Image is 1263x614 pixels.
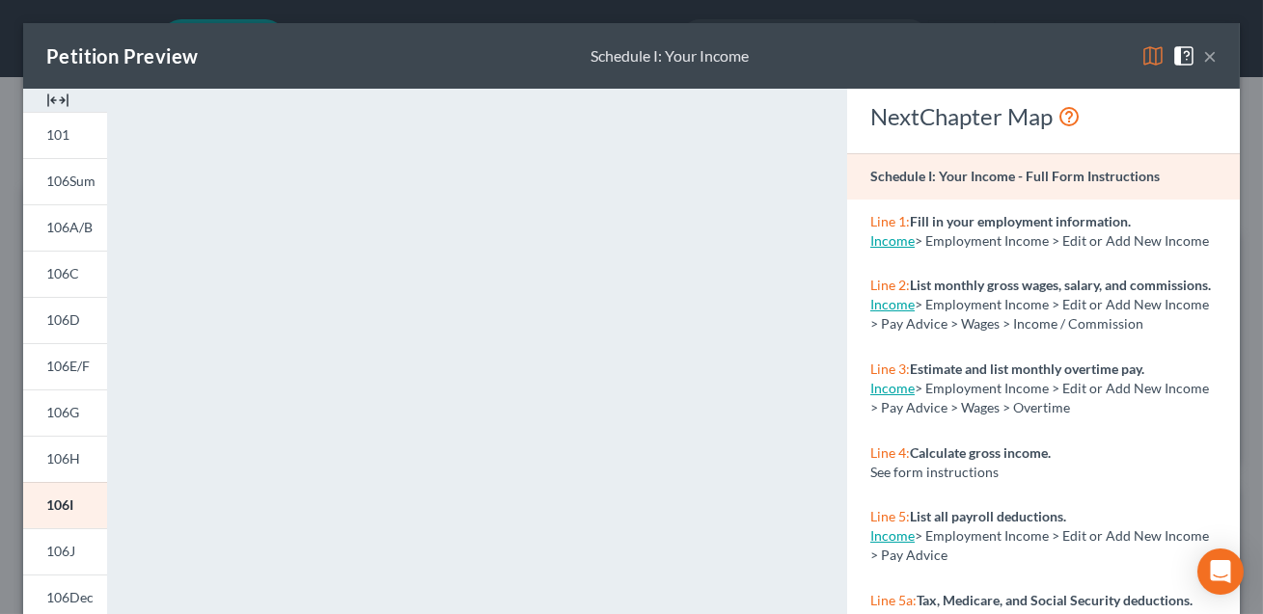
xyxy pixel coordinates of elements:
a: Income [870,380,915,396]
div: Petition Preview [46,42,198,69]
span: 106Sum [46,173,96,189]
span: 106J [46,543,75,559]
div: Schedule I: Your Income [590,45,749,67]
span: See form instructions [870,464,999,480]
strong: Fill in your employment information. [910,213,1131,229]
span: 106Dec [46,589,94,605]
a: 106D [23,297,107,343]
a: 101 [23,112,107,158]
a: 106I [23,482,107,528]
span: 106A/B [46,219,93,235]
strong: List monthly gross wages, salary, and commissions. [910,277,1211,293]
a: 106Sum [23,158,107,204]
span: Line 2: [870,277,910,293]
strong: Estimate and list monthly overtime pay. [910,360,1144,377]
strong: Schedule I: Your Income - Full Form Instructions [870,168,1160,184]
span: > Employment Income > Edit or Add New Income > Pay Advice > Wages > Overtime [870,380,1209,415]
span: Line 4: [870,444,910,461]
img: expand-e0f6d898513216a626fdd78e52531dac95497ffd26381d4c15ee2fc46db09dca.svg [46,89,69,112]
span: 106C [46,265,79,281]
span: 106E/F [46,358,90,374]
a: 106G [23,389,107,436]
span: Line 1: [870,213,910,229]
span: > Employment Income > Edit or Add New Income > Pay Advice [870,527,1209,563]
button: × [1203,44,1217,67]
span: 106G [46,404,79,420]
span: > Employment Income > Edit or Add New Income > Pay Advice > Wages > Income / Commission [870,296,1209,332]
strong: Calculate gross income. [910,444,1051,461]
a: Income [870,232,915,249]
a: 106J [23,528,107,574]
img: map-eea8200ae884c6f1103ae1953ef3d486a96c86aabb227e865a55264e3737af1f.svg [1141,44,1165,67]
a: 106C [23,251,107,297]
a: 106A/B [23,204,107,251]
span: Line 3: [870,360,910,377]
span: Line 5a: [870,592,917,608]
span: 106D [46,311,80,328]
span: Line 5: [870,508,910,524]
div: NextChapter Map [870,101,1217,132]
a: 106E/F [23,343,107,389]
a: Income [870,296,915,312]
span: > Employment Income > Edit or Add New Income [915,232,1209,249]
span: 106I [46,496,73,513]
a: 106H [23,436,107,482]
strong: Tax, Medicare, and Social Security deductions. [917,592,1193,608]
div: Open Intercom Messenger [1197,548,1244,595]
span: 101 [46,126,69,143]
a: Income [870,527,915,544]
span: 106H [46,450,80,467]
strong: List all payroll deductions. [910,508,1066,524]
img: help-close-5ba153eb36485ed6c1ea00a893f15db1cb9b99d6cae46e1a8edb6c62d00a1a76.svg [1172,44,1195,67]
